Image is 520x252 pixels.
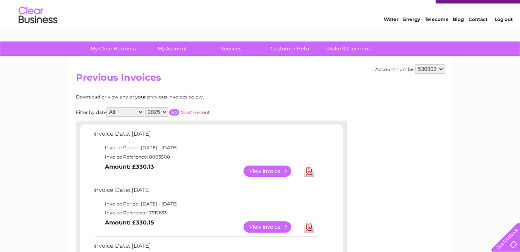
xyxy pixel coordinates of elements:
a: 0333 014 3131 [374,4,427,14]
b: Amount: £330.13 [105,163,154,170]
a: View [244,166,300,177]
img: logo.png [18,20,58,44]
a: Download [304,166,314,177]
b: Amount: £330.15 [105,219,154,226]
a: My Clear Business [81,41,145,56]
td: Invoice Period: [DATE] - [DATE] [91,199,318,209]
a: View [244,221,300,233]
div: Clear Business is a trading name of Verastar Limited (registered in [GEOGRAPHIC_DATA] No. 3667643... [77,4,443,38]
td: Invoice Date: [DATE] [91,129,318,143]
a: My Account [140,41,204,56]
a: Blog [453,33,464,39]
a: Log out [494,33,513,39]
a: Telecoms [425,33,448,39]
a: Energy [403,33,420,39]
a: Customer Help [258,41,322,56]
td: Invoice Reference: 7912633 [91,208,318,217]
td: Invoice Date: [DATE] [91,185,318,199]
a: Contact [469,33,487,39]
td: Invoice Period: [DATE] - [DATE] [91,143,318,152]
a: Most Recent [180,109,210,115]
div: Account number [375,64,444,74]
div: Filter by date [76,107,279,117]
a: Make A Payment [317,41,381,56]
h2: Previous Invoices [76,72,444,87]
a: Water [384,33,398,39]
a: Download [304,221,314,233]
div: Download or view any of your previous invoices below. [76,94,279,100]
td: Invoice Reference: 8003500 [91,152,318,162]
a: Services [199,41,263,56]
